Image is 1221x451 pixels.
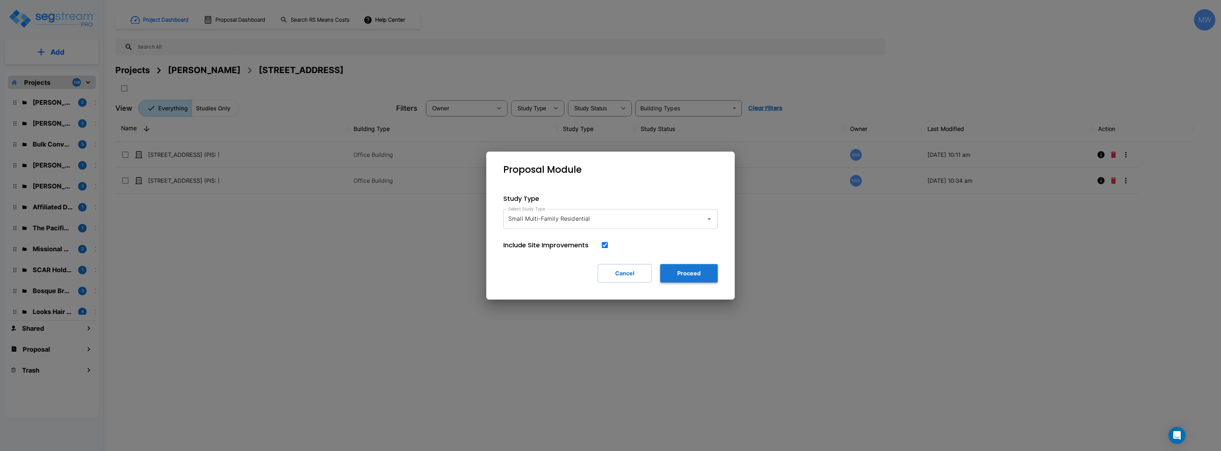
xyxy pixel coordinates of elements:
label: Select Study Type [508,206,545,212]
p: Include Site Improvements [503,240,588,250]
p: Proposal Module [503,163,582,177]
div: Open Intercom Messenger [1168,427,1186,444]
button: Cancel [598,264,652,282]
p: Study Type [503,194,718,203]
button: Proceed [660,264,718,282]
